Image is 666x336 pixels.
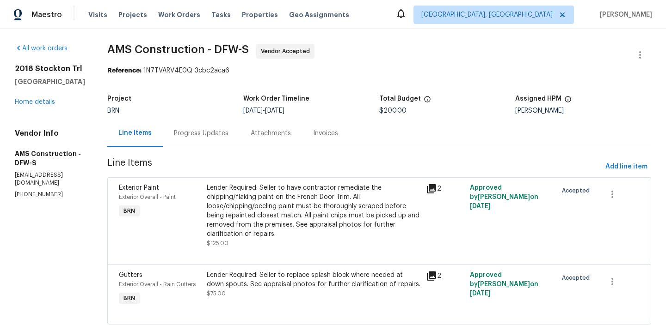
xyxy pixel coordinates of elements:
[470,272,538,297] span: Approved by [PERSON_NAME] on
[243,108,263,114] span: [DATE]
[265,108,284,114] span: [DATE]
[15,191,85,198] p: [PHONE_NUMBER]
[15,129,85,138] h4: Vendor Info
[515,96,561,102] h5: Assigned HPM
[424,96,431,108] span: The total cost of line items that have been proposed by Opendoor. This sum includes line items th...
[207,240,228,246] span: $125.00
[15,45,68,52] a: All work orders
[119,282,196,287] span: Exterior Overall - Rain Gutters
[243,96,309,102] h5: Work Order Timeline
[119,185,159,191] span: Exterior Paint
[379,96,421,102] h5: Total Budget
[15,77,85,86] h5: [GEOGRAPHIC_DATA]
[31,10,62,19] span: Maestro
[602,158,651,175] button: Add line item
[120,294,139,303] span: BRN
[564,96,572,108] span: The hpm assigned to this work order.
[426,183,464,194] div: 2
[562,273,593,282] span: Accepted
[379,108,407,114] span: $200.00
[426,270,464,282] div: 2
[313,129,338,138] div: Invoices
[470,185,538,210] span: Approved by [PERSON_NAME] on
[15,171,85,187] p: [EMAIL_ADDRESS][DOMAIN_NAME]
[107,66,651,75] div: 1N7TVARV4E0Q-3cbc2aca6
[15,149,85,168] h5: AMS Construction - DFW-S
[211,12,231,18] span: Tasks
[562,186,593,195] span: Accepted
[515,108,651,114] div: [PERSON_NAME]
[120,206,139,216] span: BRN
[118,128,152,138] div: Line Items
[470,290,491,297] span: [DATE]
[119,194,176,200] span: Exterior Overall - Paint
[242,10,278,19] span: Properties
[118,10,147,19] span: Projects
[107,108,119,114] span: BRN
[15,64,85,73] h2: 2018 Stockton Trl
[207,270,420,289] div: Lender Required: Seller to replace splash block where needed at down spouts. See appraisal photos...
[158,10,200,19] span: Work Orders
[15,99,55,105] a: Home details
[605,161,647,173] span: Add line item
[243,108,284,114] span: -
[421,10,553,19] span: [GEOGRAPHIC_DATA], [GEOGRAPHIC_DATA]
[470,203,491,210] span: [DATE]
[207,291,226,296] span: $75.00
[261,47,314,56] span: Vendor Accepted
[88,10,107,19] span: Visits
[207,183,420,239] div: Lender Required: Seller to have contractor remediate the chipping/flaking paint on the French Doo...
[107,158,602,175] span: Line Items
[289,10,349,19] span: Geo Assignments
[107,67,142,74] b: Reference:
[596,10,652,19] span: [PERSON_NAME]
[119,272,142,278] span: Gutters
[107,44,249,55] span: AMS Construction - DFW-S
[251,129,291,138] div: Attachments
[174,129,228,138] div: Progress Updates
[107,96,131,102] h5: Project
